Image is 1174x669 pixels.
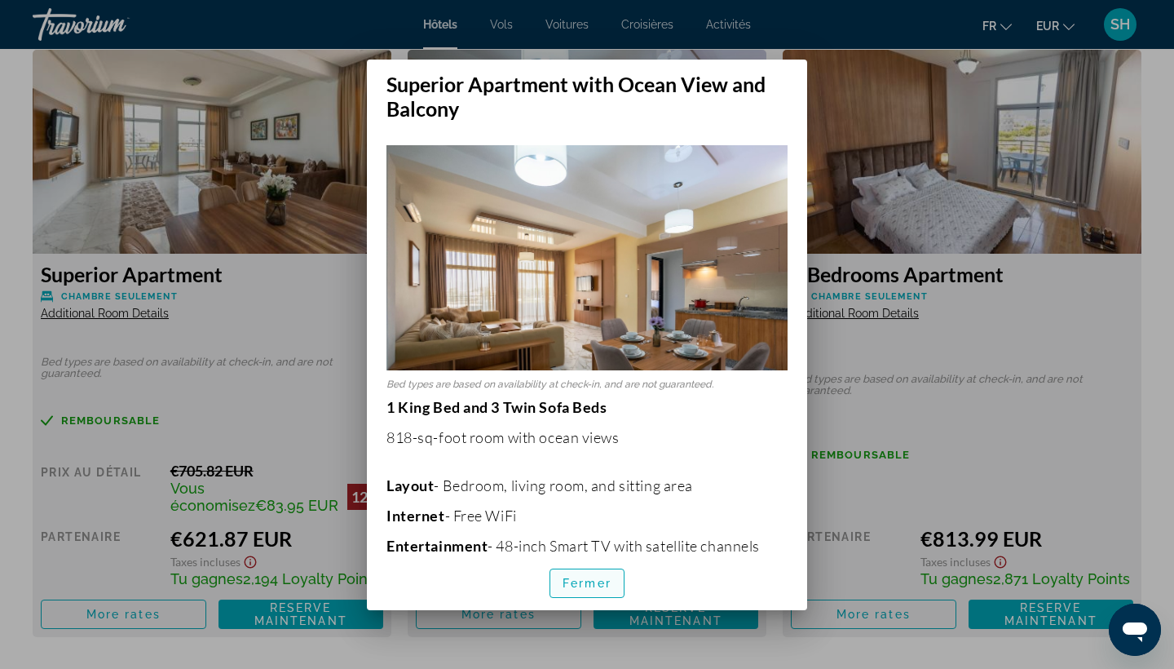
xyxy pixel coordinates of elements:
[386,379,788,390] p: Bed types are based on availability at check-in, and are not guaranteed.
[386,507,788,525] p: - Free WiFi
[386,476,788,494] p: - Bedroom, living room, and sitting area
[563,577,611,590] span: Fermer
[549,569,625,598] button: Fermer
[386,476,434,494] b: Layout
[367,60,807,121] h2: Superior Apartment with Ocean View and Balcony
[1109,604,1161,656] iframe: Bouton de lancement de la fenêtre de messagerie
[386,428,788,446] p: 818-sq-foot room with ocean views
[386,537,788,555] p: - 48-inch Smart TV with satellite channels
[386,145,788,371] img: 082cfde7-e435-461b-8481-6788ba6b6f5d.jpeg
[386,537,488,555] b: Entertainment
[386,507,445,525] b: Internet
[386,398,607,416] strong: 1 King Bed and 3 Twin Sofa Beds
